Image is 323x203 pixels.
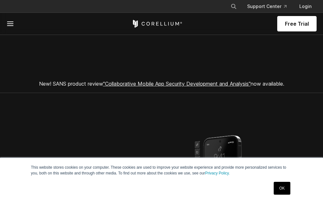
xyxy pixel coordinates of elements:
[277,16,317,31] a: Free Trial
[103,80,251,87] a: "Collaborative Mobile App Security Development and Analysis"
[228,1,239,12] button: Search
[225,1,317,12] div: Navigation Menu
[39,80,284,87] span: New! SANS product review now available.
[205,171,230,175] a: Privacy Policy.
[285,20,309,28] span: Free Trial
[31,165,292,176] p: This website stores cookies on your computer. These cookies are used to improve your website expe...
[294,1,317,12] a: Login
[132,20,182,28] a: Corellium Home
[274,182,290,195] a: OK
[242,1,292,12] a: Support Center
